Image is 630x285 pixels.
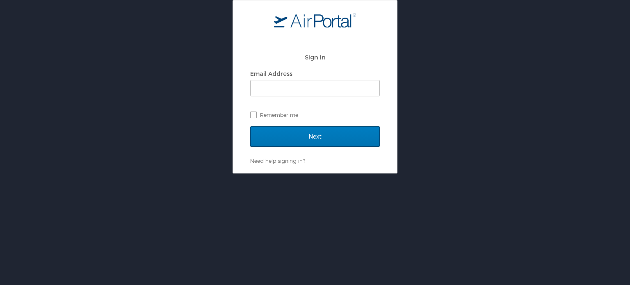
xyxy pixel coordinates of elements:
[274,13,356,27] img: logo
[250,126,380,147] input: Next
[250,52,380,62] h2: Sign In
[250,109,380,121] label: Remember me
[250,70,292,77] label: Email Address
[250,157,305,164] a: Need help signing in?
